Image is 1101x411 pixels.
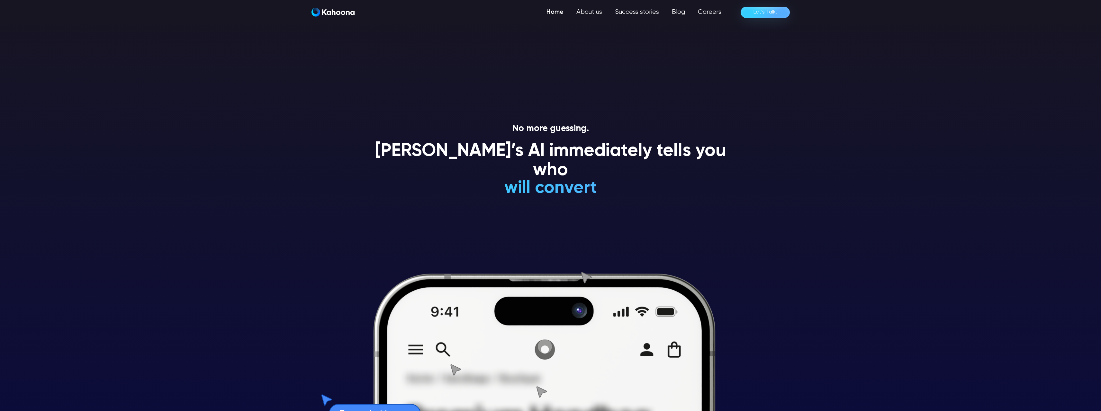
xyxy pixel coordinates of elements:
[741,7,790,18] a: Let’s Talk!
[691,6,728,19] a: Careers
[311,8,355,17] img: Kahoona logo white
[540,6,570,19] a: Home
[367,142,734,180] h1: [PERSON_NAME]’s AI immediately tells you who
[367,123,734,134] p: No more guessing.
[754,7,777,17] div: Let’s Talk!
[609,6,665,19] a: Success stories
[311,8,355,17] a: home
[456,179,645,198] h1: will convert
[570,6,609,19] a: About us
[665,6,691,19] a: Blog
